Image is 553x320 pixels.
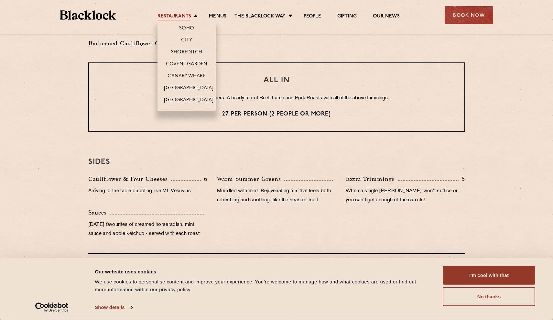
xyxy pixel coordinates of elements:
a: [GEOGRAPHIC_DATA] [164,97,213,104]
p: Extra Trimmings [346,174,398,183]
p: 6 [201,175,207,183]
a: Covent Garden [166,61,208,68]
p: Barbecued Cauliflower Chop Roast [88,39,191,48]
a: The Blacklock Way [234,13,286,20]
p: Arriving to the table bubbling like Mt. Vesuvius [88,187,207,196]
p: Sauces [88,208,110,217]
a: Shoreditch [171,49,202,56]
a: Usercentrics Cookiebot - opens in a new window [24,303,80,312]
p: When a single [PERSON_NAME] won't suffice or you can't get enough of the carrots! [346,187,465,205]
div: We use cookies to personalise content and improve your experience. You're welcome to manage how a... [95,278,428,293]
a: Canary Wharf [168,73,205,80]
button: I'm cool with that [443,266,535,285]
p: This is for you, dear sharers. A heady mix of Beef, Lamb and Pork Roasts with all of the above tr... [102,94,451,103]
a: Soho [179,25,194,32]
a: City [181,37,192,44]
p: Muddled with mint. Rejuvenating mix that feels both refreshing and soothing, like the season itself [217,187,336,205]
img: BL_Textured_Logo-footer-cropped.svg [60,10,116,20]
p: Cauliflower & Four Cheeses [88,174,171,183]
a: Gifting [337,13,357,20]
a: Show details [95,303,132,312]
p: 5 [459,175,465,183]
h3: ALL IN [102,76,451,84]
a: [GEOGRAPHIC_DATA] [164,85,213,92]
a: Menus [209,13,226,20]
div: Book Now [445,6,493,24]
a: People [304,13,321,20]
div: Our website uses cookies [95,268,428,275]
button: No thanks [443,287,535,306]
p: 27 per person (2 people or more) [102,110,451,118]
p: Warm Summer Greens [217,174,284,183]
a: Restaurants [157,13,191,20]
a: Our News [373,13,400,20]
h3: SIDES [88,158,465,166]
p: [DATE] favourites of creamed horseradish, mint sauce and apple ketchup - served with each roast. [88,220,207,238]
